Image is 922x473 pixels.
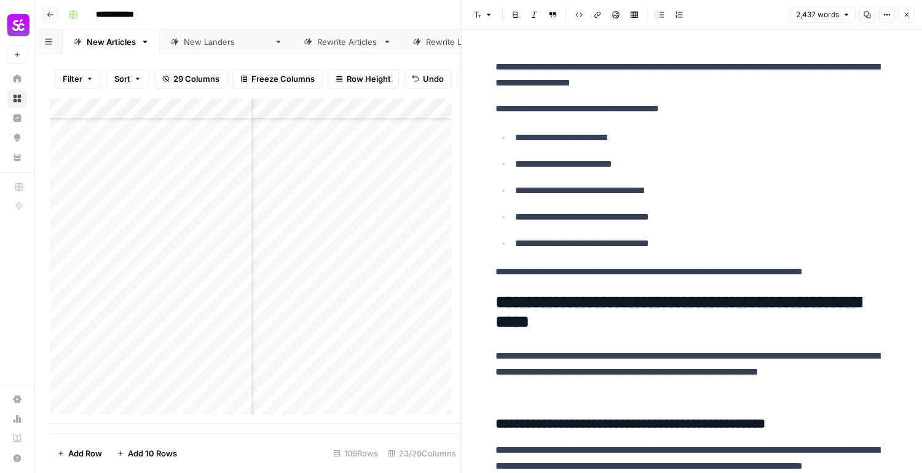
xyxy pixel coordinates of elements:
button: 29 Columns [154,69,227,89]
button: Filter [55,69,101,89]
button: Add Row [50,443,109,463]
span: Add 10 Rows [128,447,177,459]
a: Opportunities [7,128,27,148]
div: 23/29 Columns [383,443,461,463]
span: Row Height [347,73,391,85]
button: Freeze Columns [232,69,323,89]
span: 2,437 words [796,9,839,20]
button: Sort [106,69,149,89]
img: Smartcat Logo [7,14,30,36]
button: 2,437 words [790,7,856,23]
a: Your Data [7,148,27,167]
button: Undo [404,69,452,89]
a: Browse [7,89,27,108]
a: Rewrite Articles [293,30,402,54]
button: Add 10 Rows [109,443,184,463]
a: Home [7,69,27,89]
span: Sort [114,73,130,85]
div: Rewrite Articles [317,36,378,48]
a: Insights [7,108,27,128]
a: New Articles [63,30,160,54]
a: Rewrite [PERSON_NAME] [402,30,547,54]
button: Row Height [328,69,399,89]
span: Undo [423,73,444,85]
div: New [PERSON_NAME] [184,36,269,48]
div: New Articles [87,36,136,48]
a: Settings [7,389,27,409]
a: New [PERSON_NAME] [160,30,293,54]
a: Learning Hub [7,429,27,448]
span: 29 Columns [173,73,219,85]
a: Usage [7,409,27,429]
span: Add Row [68,447,102,459]
button: Help + Support [7,448,27,468]
div: Rewrite [PERSON_NAME] [426,36,523,48]
span: Freeze Columns [251,73,315,85]
div: 109 Rows [328,443,383,463]
button: Workspace: Smartcat [7,10,27,41]
span: Filter [63,73,82,85]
